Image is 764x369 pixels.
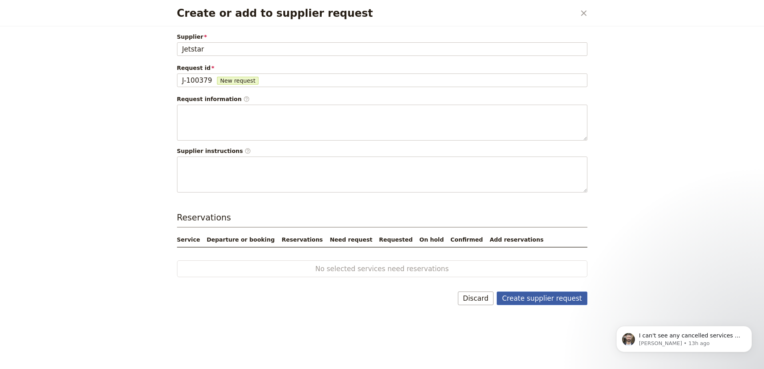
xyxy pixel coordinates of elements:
[182,44,204,54] span: Jetstar
[577,6,591,20] button: Close dialog
[177,33,587,41] span: Supplier
[245,148,251,154] span: ​
[458,292,494,305] button: Discard
[177,95,250,103] label: Request information
[177,7,575,19] h2: Create or add to supplier request
[217,77,259,85] span: New request
[447,232,486,247] th: Confirmed
[497,292,587,305] button: Create supplier request
[604,309,764,365] iframe: Intercom notifications message
[177,212,587,228] h3: Reservations
[326,232,376,247] th: Need request
[243,96,250,102] span: ​
[177,232,204,247] th: Service
[486,232,587,247] th: Add reservations
[416,232,448,247] th: On hold
[177,64,587,72] span: Request id
[279,232,326,247] th: Reservations
[177,147,251,155] label: Supplier instructions
[182,75,212,85] span: J-100379
[203,264,561,274] span: No selected services need reservations
[376,232,416,247] th: Requested
[203,232,279,247] th: Departure or booking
